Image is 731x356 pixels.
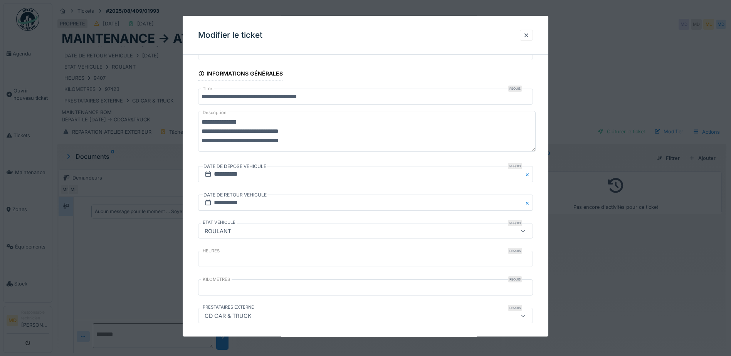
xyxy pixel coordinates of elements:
div: CD CAR & TRUCK [202,311,255,320]
button: Close [524,166,533,182]
label: DATE DE DEPOSE VEHICULE [203,162,267,171]
label: DATE DE RETOUR VEHICULE [203,191,267,199]
label: HEURES [201,248,221,254]
div: Requis [508,248,522,254]
label: PRESTATAIRES EXTERNE [201,304,255,311]
label: Titre [201,86,214,92]
div: Requis [508,305,522,311]
div: Requis [508,220,522,226]
label: ETAT VEHICULE [201,219,237,226]
div: ROULANT [202,227,234,235]
div: Requis [508,163,522,169]
div: Requis [508,86,522,92]
div: Requis [508,276,522,282]
button: Close [524,195,533,211]
label: Description [201,108,228,118]
div: Informations générales [198,68,283,81]
h3: Modifier le ticket [198,30,262,40]
label: KILOMETRES [201,276,232,283]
